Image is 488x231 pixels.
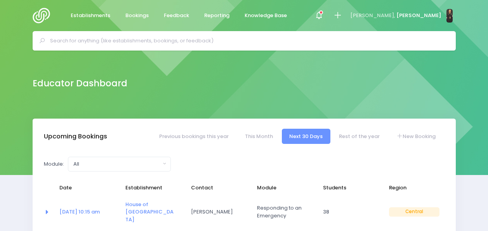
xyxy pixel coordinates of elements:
[44,133,107,140] h3: Upcoming Bookings
[119,8,155,23] a: Bookings
[204,12,229,19] span: Reporting
[384,196,445,229] td: Central
[120,196,186,229] td: <a href="https://app.stjis.org.nz/establishments/209100" class="font-weight-bold">House of Wonder...
[237,129,280,144] a: This Month
[245,12,287,19] span: Knowledge Base
[186,196,252,229] td: Nicola Duthie
[151,129,236,144] a: Previous bookings this year
[64,8,117,23] a: Establishments
[50,35,445,47] input: Search for anything (like establishments, bookings, or feedback)
[33,8,55,23] img: Logo
[125,201,174,223] a: House of [GEOGRAPHIC_DATA]
[446,9,453,23] img: N
[191,208,241,216] span: [PERSON_NAME]
[71,12,110,19] span: Establishments
[323,208,373,216] span: 38
[125,12,149,19] span: Bookings
[282,129,330,144] a: Next 30 Days
[164,12,189,19] span: Feedback
[73,160,161,168] div: All
[59,184,110,192] span: Date
[252,196,318,229] td: Responding to an Emergency
[323,184,373,192] span: Students
[257,204,307,219] span: Responding to an Emergency
[68,157,171,171] button: All
[318,196,384,229] td: 38
[389,207,439,217] span: Central
[257,184,307,192] span: Module
[332,129,387,144] a: Rest of the year
[125,184,176,192] span: Establishment
[396,12,441,19] span: [PERSON_NAME]
[54,196,120,229] td: <a href="https://app.stjis.org.nz/bookings/523840" class="font-weight-bold">24 Sep at 10:15 am</a>
[198,8,236,23] a: Reporting
[33,78,127,89] h2: Educator Dashboard
[389,184,439,192] span: Region
[158,8,196,23] a: Feedback
[238,8,293,23] a: Knowledge Base
[191,184,241,192] span: Contact
[350,12,395,19] span: [PERSON_NAME],
[44,160,64,168] label: Module:
[389,129,443,144] a: New Booking
[59,208,100,215] a: [DATE] 10:15 am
